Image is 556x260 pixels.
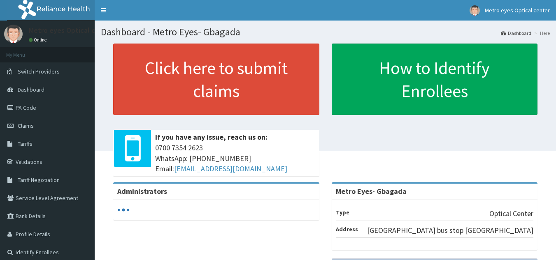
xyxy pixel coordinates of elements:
[18,68,60,75] span: Switch Providers
[174,164,287,173] a: [EMAIL_ADDRESS][DOMAIN_NAME]
[470,5,480,16] img: User Image
[489,208,533,219] p: Optical Center
[336,225,358,233] b: Address
[18,176,60,184] span: Tariff Negotiation
[117,186,167,196] b: Administrators
[18,140,33,147] span: Tariffs
[367,225,533,236] p: [GEOGRAPHIC_DATA] bus stop [GEOGRAPHIC_DATA]
[336,209,349,216] b: Type
[336,186,407,196] strong: Metro Eyes- Gbagada
[485,7,550,14] span: Metro eyes Optical center
[4,25,23,43] img: User Image
[18,86,44,93] span: Dashboard
[501,30,531,37] a: Dashboard
[117,204,130,216] svg: audio-loading
[155,132,268,142] b: If you have any issue, reach us on:
[532,30,550,37] li: Here
[332,44,538,115] a: How to Identify Enrollees
[113,44,319,115] a: Click here to submit claims
[29,27,113,34] p: Metro eyes Optical center
[29,37,49,43] a: Online
[101,27,550,37] h1: Dashboard - Metro Eyes- Gbagada
[155,143,315,174] span: 0700 7354 2623 WhatsApp: [PHONE_NUMBER] Email:
[18,122,34,129] span: Claims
